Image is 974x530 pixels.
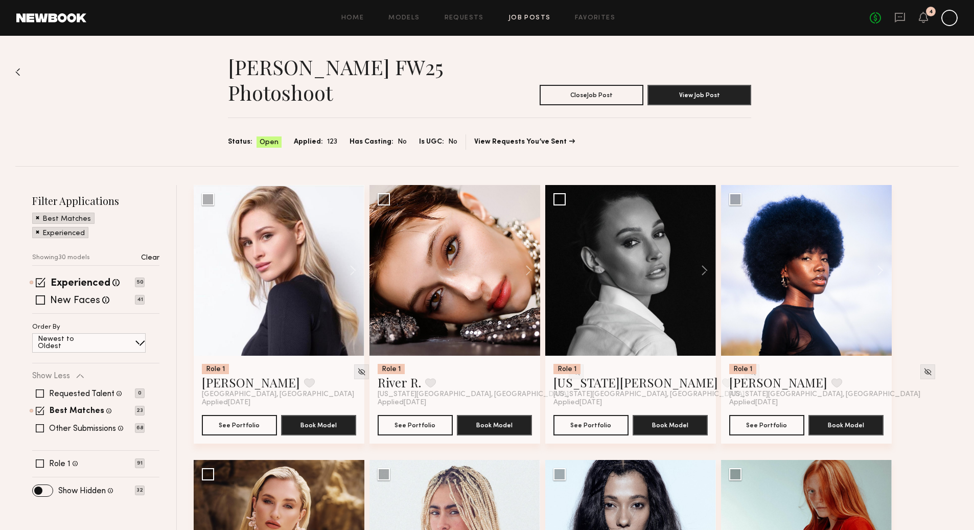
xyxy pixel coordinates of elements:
a: [US_STATE][PERSON_NAME] [553,374,718,390]
img: Back to previous page [15,68,20,76]
button: See Portfolio [553,415,629,435]
p: 91 [135,458,145,468]
h1: [PERSON_NAME] FW25 Photoshoot [228,54,490,105]
div: Applied [DATE] [729,399,884,407]
span: Is UGC: [419,136,444,148]
button: Book Model [457,415,532,435]
a: Book Model [281,420,356,429]
div: Role 1 [378,364,405,374]
img: Unhide Model [357,367,366,376]
a: [PERSON_NAME] [729,374,827,390]
button: See Portfolio [378,415,453,435]
label: Show Hidden [58,487,106,495]
label: New Faces [50,296,100,306]
label: Role 1 [49,460,71,468]
label: Other Submissions [49,425,116,433]
label: Requested Talent [49,390,114,398]
p: 23 [135,406,145,416]
p: Showing 30 models [32,255,90,261]
a: Book Model [808,420,884,429]
a: View Requests You’ve Sent [474,139,575,146]
span: Open [260,137,279,148]
button: CloseJob Post [540,85,643,105]
a: Book Model [457,420,532,429]
span: [US_STATE][GEOGRAPHIC_DATA], [GEOGRAPHIC_DATA] [378,390,569,399]
p: 68 [135,423,145,433]
button: Book Model [633,415,708,435]
p: Experienced [42,230,85,237]
img: Unhide Model [923,367,932,376]
a: Requests [445,15,484,21]
p: Order By [32,324,60,331]
span: Applied: [294,136,323,148]
button: See Portfolio [729,415,804,435]
a: Favorites [575,15,615,21]
button: Book Model [281,415,356,435]
span: [US_STATE][GEOGRAPHIC_DATA], [GEOGRAPHIC_DATA] [729,390,920,399]
div: Applied [DATE] [202,399,356,407]
a: Job Posts [508,15,551,21]
span: [US_STATE][GEOGRAPHIC_DATA], [GEOGRAPHIC_DATA] [553,390,745,399]
div: Role 1 [729,364,756,374]
p: Show Less [32,372,70,380]
a: River R. [378,374,421,390]
p: 50 [135,278,145,287]
h2: Filter Applications [32,194,159,208]
span: 123 [327,136,337,148]
span: [GEOGRAPHIC_DATA], [GEOGRAPHIC_DATA] [202,390,354,399]
div: Role 1 [202,364,229,374]
button: See Portfolio [202,415,277,435]
span: No [398,136,407,148]
a: Home [341,15,364,21]
button: View Job Post [647,85,751,105]
a: Book Model [633,420,708,429]
button: Book Model [808,415,884,435]
p: Newest to Oldest [38,336,99,350]
div: Applied [DATE] [378,399,532,407]
a: Models [388,15,420,21]
p: 0 [135,388,145,398]
label: Experienced [51,279,110,289]
span: Has Casting: [350,136,393,148]
p: Best Matches [42,216,91,223]
span: Status: [228,136,252,148]
a: [PERSON_NAME] [202,374,300,390]
div: 4 [929,9,933,15]
p: 41 [135,295,145,305]
label: Best Matches [50,407,104,416]
div: Role 1 [553,364,581,374]
span: No [448,136,457,148]
p: Clear [141,255,159,262]
div: Applied [DATE] [553,399,708,407]
p: 32 [135,486,145,495]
